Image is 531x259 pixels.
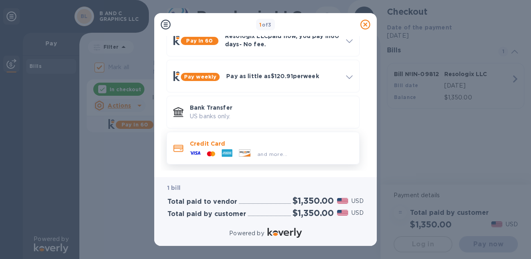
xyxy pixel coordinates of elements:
[259,22,272,28] b: of 3
[351,209,364,217] p: USD
[268,228,302,238] img: Logo
[337,210,348,216] img: USD
[337,198,348,204] img: USD
[184,74,216,80] b: Pay weekly
[190,104,353,112] p: Bank Transfer
[186,38,213,44] b: Pay in 60
[226,72,340,80] p: Pay as little as $120.91 per week
[225,32,340,48] p: Resologix LLC paid now, you pay in 60 days - No fee.
[190,112,353,121] p: US banks only.
[229,229,264,238] p: Powered by
[259,22,261,28] span: 1
[167,185,180,191] b: 1 bill
[351,197,364,205] p: USD
[292,196,334,206] h2: $1,350.00
[292,208,334,218] h2: $1,350.00
[190,140,353,148] p: Credit Card
[257,151,287,157] span: and more...
[167,198,237,206] h3: Total paid to vendor
[167,210,246,218] h3: Total paid by customer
